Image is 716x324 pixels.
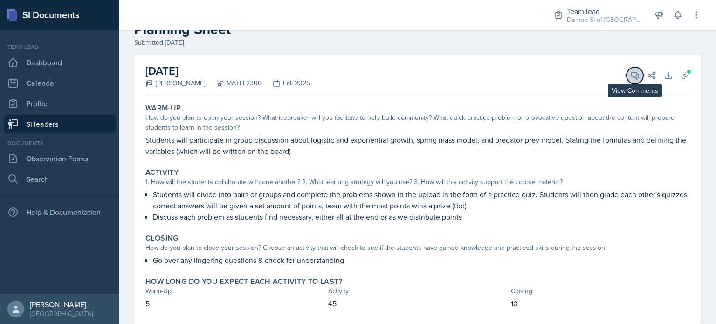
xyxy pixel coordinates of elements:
div: Warm-Up [145,286,324,296]
div: Help & Documentation [4,203,116,221]
div: Submitted [DATE] [134,38,701,48]
a: Profile [4,94,116,113]
div: Demon SI of [GEOGRAPHIC_DATA] / Fall 2025 [567,15,641,25]
div: Documents [4,139,116,147]
div: [GEOGRAPHIC_DATA] [30,309,93,318]
label: Closing [145,234,179,243]
div: How do you plan to close your session? Choose an activity that will check to see if the students ... [145,243,690,253]
p: Students will divide into pairs or groups and complete the problems shown in the upload in the fo... [153,189,690,211]
h2: [DATE] [145,62,310,79]
a: Dashboard [4,53,116,72]
label: Warm-Up [145,103,181,113]
div: Activity [328,286,507,296]
p: 5 [145,298,324,309]
p: Students will participate in group discussion about logistic and exponential growth, spring mass ... [145,134,690,157]
div: How do you plan to open your session? What icebreaker will you facilitate to help build community... [145,113,690,132]
div: [PERSON_NAME] [145,78,205,88]
div: Team lead [567,6,641,17]
div: Closing [511,286,690,296]
div: 1. How will the students collaborate with one another? 2. What learning strategy will you use? 3.... [145,177,690,187]
label: Activity [145,168,179,177]
p: Go over any lingering questions & check for understanding [153,255,690,266]
p: 10 [511,298,690,309]
a: Search [4,170,116,188]
div: MATH 2306 [205,78,262,88]
a: Observation Forms [4,149,116,168]
a: Calendar [4,74,116,92]
p: 45 [328,298,507,309]
p: Discuss each problem as students find necessary, either all at the end or as we distribute points [153,211,690,222]
div: [PERSON_NAME] [30,300,93,309]
div: Team lead [4,43,116,51]
a: Si leaders [4,115,116,133]
div: Fall 2025 [262,78,310,88]
label: How long do you expect each activity to last? [145,277,342,286]
button: View Comments [626,67,643,84]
